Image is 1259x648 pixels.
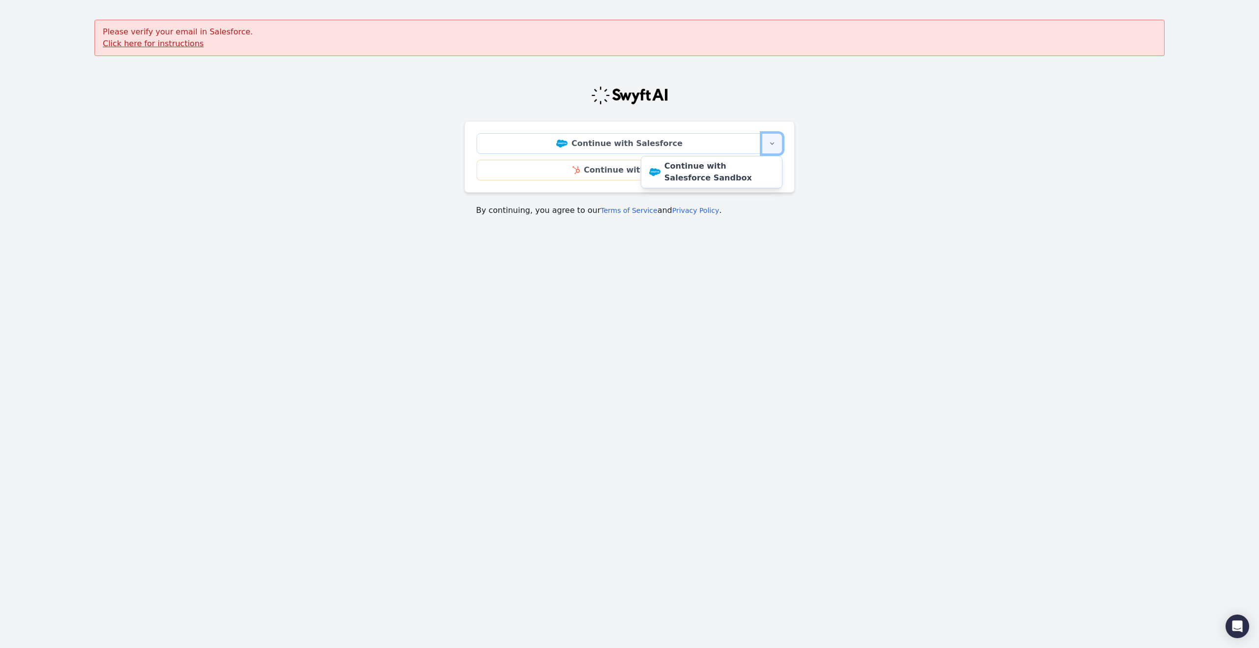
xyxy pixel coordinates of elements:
[556,140,568,147] img: Salesforce
[672,206,719,214] a: Privacy Policy
[94,20,1165,56] div: Please verify your email in Salesforce.
[641,156,782,188] a: Continue with Salesforce Sandbox
[476,205,783,216] p: By continuing, you agree to our and .
[649,168,660,176] img: Salesforce Sandbox
[600,206,657,214] a: Terms of Service
[591,86,668,105] img: Swyft Logo
[1226,615,1249,638] div: Open Intercom Messenger
[477,160,782,180] a: Continue with HubSpot
[572,166,580,174] img: HubSpot
[477,133,762,154] a: Continue with Salesforce
[103,39,204,48] a: Click here for instructions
